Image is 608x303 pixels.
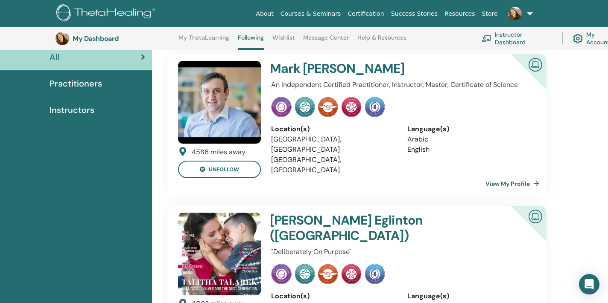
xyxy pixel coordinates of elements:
img: chalkboard-teacher.svg [482,35,491,42]
a: View My Profile [485,175,543,192]
a: About [252,6,277,22]
a: Instructor Dashboard [482,29,552,48]
li: [GEOGRAPHIC_DATA], [GEOGRAPHIC_DATA] [271,134,395,155]
p: "Deliberately On Purpose" [271,247,531,257]
span: All [50,51,60,63]
p: An Independent Certified Practitioner, Instructor, Master, Certificate of Science [271,80,531,90]
h4: [PERSON_NAME] Eglinton ([GEOGRAPHIC_DATA]) [270,213,487,243]
a: My ThetaLearning [178,34,229,48]
li: [GEOGRAPHIC_DATA], [GEOGRAPHIC_DATA] [271,155,395,175]
img: default.jpg [56,32,69,45]
a: Wishlist [272,34,295,48]
a: Store [479,6,501,22]
h3: My Dashboard [73,35,158,43]
div: 4586 miles away [192,147,246,157]
a: Help & Resources [357,34,406,48]
span: Practitioners [50,77,102,90]
a: Certification [344,6,387,22]
span: Instructors [50,104,94,116]
img: default.jpg [508,7,522,20]
li: Arabic [407,134,531,144]
a: Following [238,34,264,50]
a: Success Stories [388,6,441,22]
div: Certified Online Instructor [497,54,547,103]
div: Language(s) [407,291,531,301]
div: Open Intercom Messenger [579,274,599,294]
h4: Mark [PERSON_NAME] [270,61,487,76]
div: Language(s) [407,124,531,134]
a: Message Center [303,34,349,48]
a: Resources [441,6,479,22]
div: Location(s) [271,124,395,134]
img: default.jpg [178,61,261,144]
img: Certified Online Instructor [525,206,546,225]
img: logo.png [56,4,158,23]
img: cog.svg [573,32,583,46]
button: unfollow [178,161,261,178]
div: Location(s) [271,291,395,301]
div: Certified Online Instructor [497,206,547,255]
img: default.jpg [178,213,261,295]
img: Certified Online Instructor [525,55,546,74]
li: English [407,144,531,155]
a: Courses & Seminars [277,6,345,22]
